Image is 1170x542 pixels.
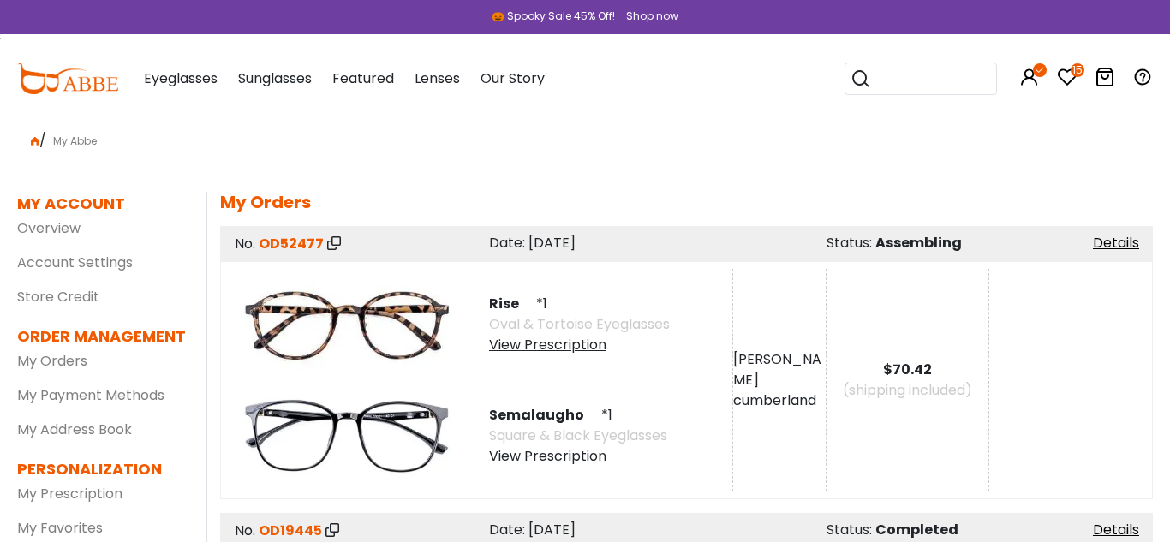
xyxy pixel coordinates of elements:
[1093,233,1139,253] a: Details
[17,325,181,348] dt: ORDER MANAGEMENT
[17,518,103,538] a: My Favorites
[492,9,615,24] div: 🎃 Spooky Sale 45% Off!
[17,63,118,94] img: abbeglasses.com
[17,457,181,480] dt: PERSONALIZATION
[827,360,988,380] div: $70.42
[489,520,525,539] span: Date:
[17,420,132,439] a: My Address Book
[733,349,826,390] div: [PERSON_NAME]
[827,520,872,539] span: Status:
[17,192,125,215] dt: MY ACCOUNT
[332,68,394,88] span: Featured
[235,234,255,253] span: No.
[1093,520,1139,539] a: Details
[489,294,533,313] span: Rise
[46,134,104,148] span: My Abbe
[236,380,458,491] img: product image
[489,405,598,425] span: Semalaugho
[17,218,81,238] a: Overview
[236,269,458,380] img: product image
[17,351,87,371] a: My Orders
[827,233,872,253] span: Status:
[17,253,133,272] a: Account Settings
[875,233,962,253] span: Assembling
[31,137,39,146] img: home.png
[626,9,678,24] div: Shop now
[235,521,255,540] span: No.
[528,233,576,253] span: [DATE]
[259,521,322,540] span: OD19445
[17,385,164,405] a: My Payment Methods
[415,68,460,88] span: Lenses
[144,68,218,88] span: Eyeglasses
[827,380,988,401] div: (shipping included)
[259,234,324,253] span: OD52477
[17,123,1153,151] div: /
[17,287,99,307] a: Store Credit
[489,335,670,355] div: View Prescription
[489,233,525,253] span: Date:
[238,68,312,88] span: Sunglasses
[1071,63,1084,77] i: 15
[875,520,958,539] span: Completed
[733,390,826,411] div: cumberland
[17,484,122,503] a: My Prescription
[220,192,1153,212] h5: My Orders
[489,314,670,334] span: Oval & Tortoise Eyeglasses
[1057,70,1077,90] a: 15
[489,426,667,445] span: Square & Black Eyeglasses
[528,520,576,539] span: [DATE]
[618,9,678,23] a: Shop now
[481,68,545,88] span: Our Story
[489,446,667,467] div: View Prescription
